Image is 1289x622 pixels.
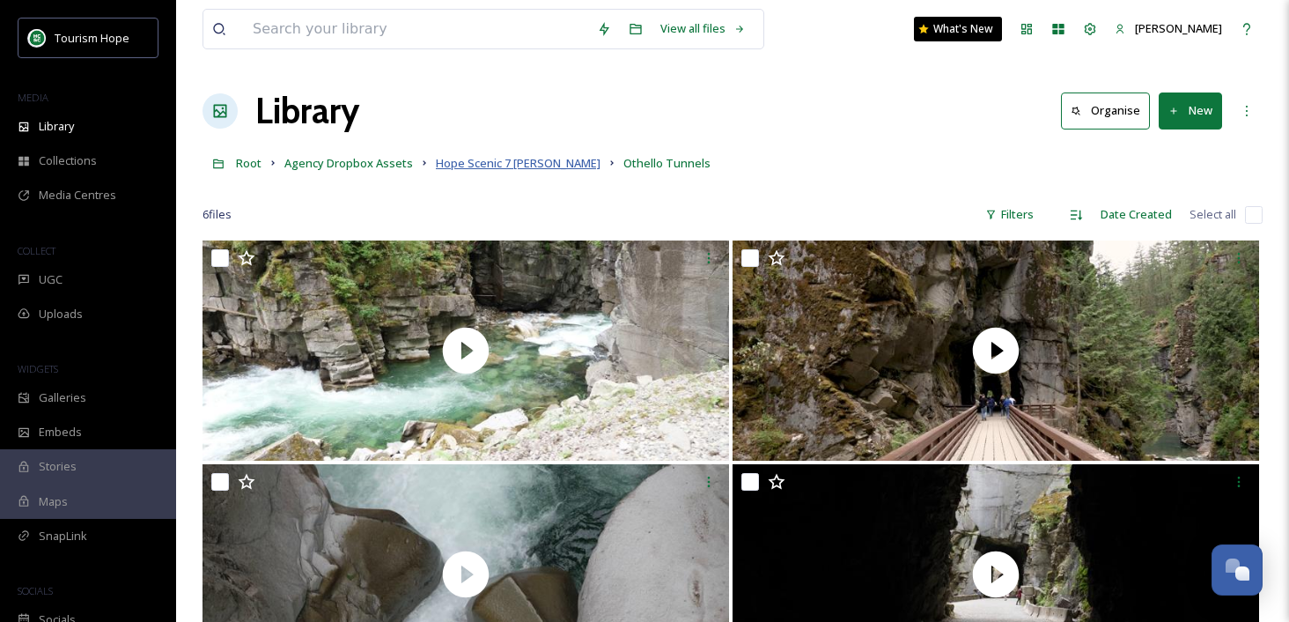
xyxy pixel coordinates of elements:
span: Othello Tunnels [623,155,711,171]
button: Open Chat [1212,544,1263,596]
a: Hope Scenic 7 [PERSON_NAME] [436,152,600,174]
a: View all files [652,11,755,46]
a: Library [255,85,359,137]
span: Media Centres [39,187,116,204]
span: Maps [39,493,68,510]
span: WIDGETS [18,362,58,375]
span: Tourism Hope [55,30,129,46]
span: 6 file s [203,206,232,223]
img: thumbnail [203,241,729,461]
button: Organise [1061,93,1150,129]
img: thumbnail [733,241,1259,461]
span: Uploads [39,306,83,322]
span: SOCIALS [18,584,53,597]
span: Collections [39,152,97,169]
a: Agency Dropbox Assets [284,152,413,174]
img: logo.png [28,29,46,47]
span: [PERSON_NAME] [1135,20,1222,36]
a: Othello Tunnels [623,152,711,174]
span: UGC [39,271,63,288]
span: Stories [39,458,77,475]
span: SnapLink [39,528,87,544]
span: MEDIA [18,91,48,104]
div: Filters [976,197,1042,232]
a: [PERSON_NAME] [1106,11,1231,46]
span: Embeds [39,424,82,441]
span: Galleries [39,389,86,406]
button: New [1159,93,1222,129]
a: Organise [1061,93,1159,129]
div: Date Created [1092,197,1181,232]
span: COLLECT [18,244,55,257]
span: Root [236,155,261,171]
span: Hope Scenic 7 [PERSON_NAME] [436,155,600,171]
input: Search your library [244,10,588,48]
span: Agency Dropbox Assets [284,155,413,171]
span: Library [39,118,74,135]
a: Root [236,152,261,174]
span: Select all [1190,206,1236,223]
a: What's New [914,17,1002,41]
